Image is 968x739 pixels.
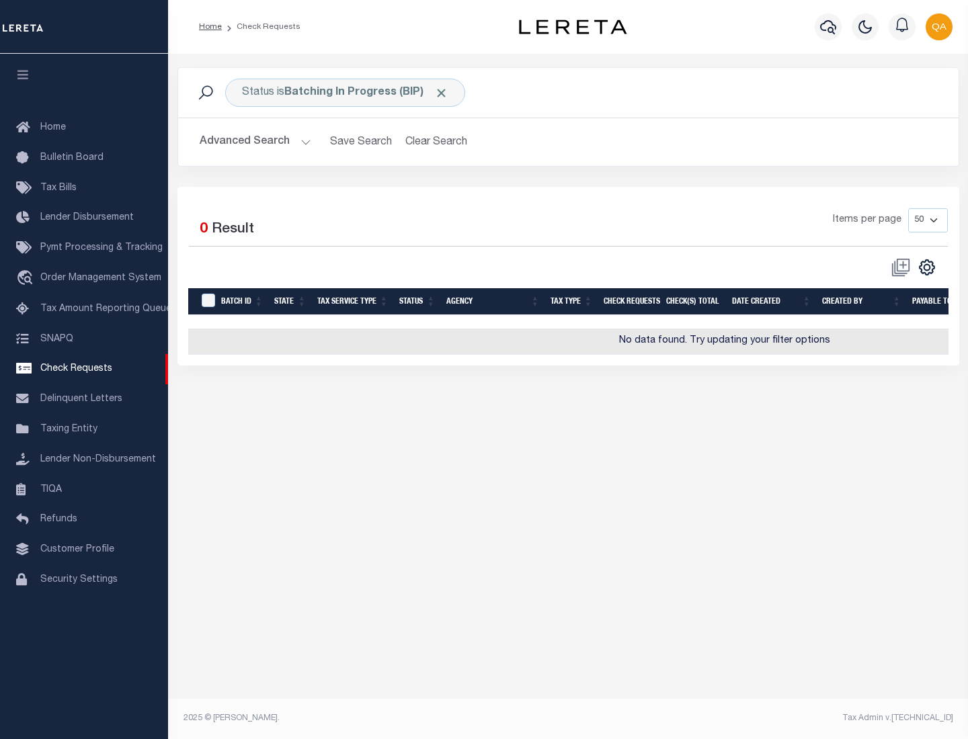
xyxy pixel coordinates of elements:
span: Check Requests [40,364,112,374]
b: Batching In Progress (BIP) [284,87,448,98]
span: SNAPQ [40,334,73,343]
div: 2025 © [PERSON_NAME]. [173,712,569,724]
span: Security Settings [40,575,118,584]
div: Tax Admin v.[TECHNICAL_ID] [578,712,953,724]
div: Status is [225,79,465,107]
th: Batch Id: activate to sort column ascending [216,288,269,316]
span: Bulletin Board [40,153,104,163]
button: Save Search [322,129,400,155]
th: Tax Service Type: activate to sort column ascending [312,288,394,316]
span: Delinquent Letters [40,394,122,404]
span: Refunds [40,515,77,524]
th: Check(s) Total [661,288,727,316]
span: Tax Bills [40,183,77,193]
span: Items per page [833,213,901,228]
span: Order Management System [40,273,161,283]
th: Created By: activate to sort column ascending [817,288,907,316]
label: Result [212,219,254,241]
img: logo-dark.svg [519,19,627,34]
button: Clear Search [400,129,473,155]
li: Check Requests [222,21,300,33]
span: Customer Profile [40,545,114,554]
th: State: activate to sort column ascending [269,288,312,316]
span: Lender Non-Disbursement [40,455,156,464]
a: Home [199,23,222,31]
th: Check Requests [598,288,661,316]
th: Tax Type: activate to sort column ascending [545,288,598,316]
th: Status: activate to sort column ascending [394,288,441,316]
span: Lender Disbursement [40,213,134,222]
i: travel_explore [16,270,38,288]
button: Advanced Search [200,129,311,155]
th: Agency: activate to sort column ascending [441,288,545,316]
span: Tax Amount Reporting Queue [40,304,171,314]
span: Pymt Processing & Tracking [40,243,163,253]
span: Taxing Entity [40,425,97,434]
span: Home [40,123,66,132]
img: svg+xml;base64,PHN2ZyB4bWxucz0iaHR0cDovL3d3dy53My5vcmcvMjAwMC9zdmciIHBvaW50ZXItZXZlbnRzPSJub25lIi... [926,13,953,40]
span: 0 [200,222,208,236]
th: Date Created: activate to sort column ascending [727,288,817,316]
span: Click to Remove [434,86,448,100]
span: TIQA [40,484,62,494]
